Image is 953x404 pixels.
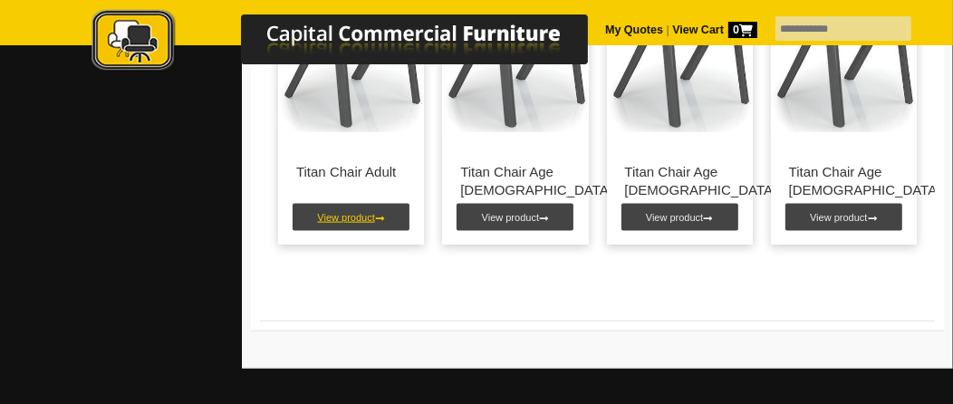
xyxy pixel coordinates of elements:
a: View Cart0 [669,24,757,36]
p: Titan Chair Adult [296,163,406,181]
img: Capital Commercial Furniture Logo [42,9,676,75]
strong: View Cart [672,24,757,36]
p: Titan Chair Age [DEMOGRAPHIC_DATA] [460,163,570,199]
a: View product [457,204,573,231]
a: View product [293,204,409,231]
p: Titan Chair Age [DEMOGRAPHIC_DATA] [789,163,899,199]
a: View product [785,204,902,231]
a: View product [621,204,738,231]
a: Capital Commercial Furniture Logo [42,9,676,81]
span: 0 [728,22,757,38]
p: Titan Chair Age [DEMOGRAPHIC_DATA] [625,163,735,199]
